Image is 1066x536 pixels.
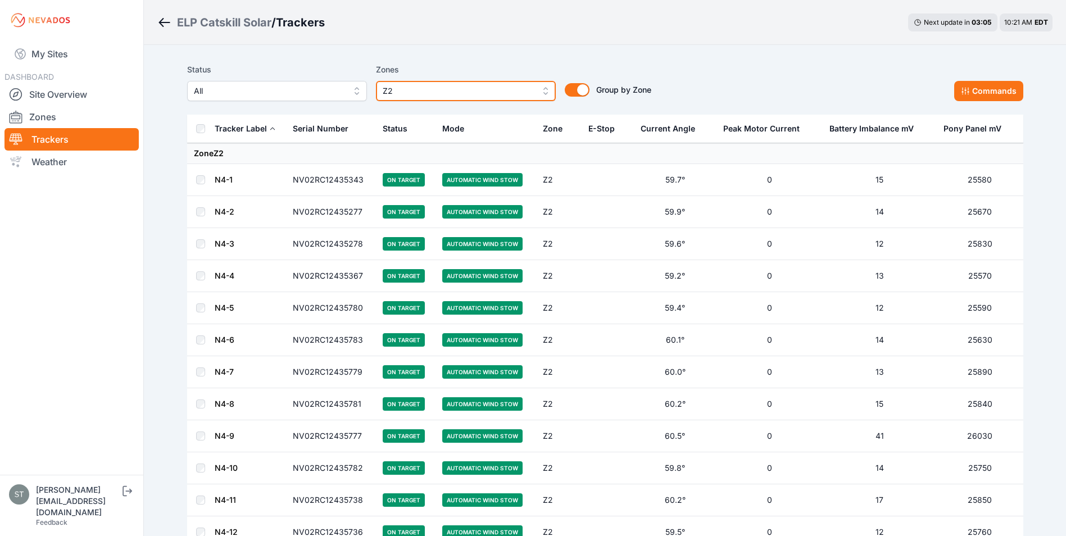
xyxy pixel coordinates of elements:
td: Z2 [536,228,581,260]
td: 25570 [937,260,1023,292]
td: Z2 [536,324,581,356]
span: DASHBOARD [4,72,54,81]
span: Automatic Wind Stow [442,429,523,443]
td: Z2 [536,452,581,484]
td: 59.4° [634,292,716,324]
td: 25840 [937,388,1023,420]
span: Automatic Wind Stow [442,205,523,219]
label: Zones [376,63,556,76]
td: 14 [823,324,937,356]
td: 25670 [937,196,1023,228]
td: 60.2° [634,388,716,420]
span: All [194,84,344,98]
button: Zone [543,115,571,142]
td: Z2 [536,260,581,292]
span: Automatic Wind Stow [442,397,523,411]
a: Zones [4,106,139,128]
td: 59.6° [634,228,716,260]
div: [PERSON_NAME][EMAIL_ADDRESS][DOMAIN_NAME] [36,484,120,518]
div: Pony Panel mV [943,123,1001,134]
td: 0 [716,324,823,356]
div: 03 : 05 [972,18,992,27]
button: Tracker Label [215,115,276,142]
div: Serial Number [293,123,348,134]
td: NV02RC12435780 [286,292,376,324]
td: 0 [716,420,823,452]
span: Group by Zone [596,85,651,94]
span: EDT [1035,18,1048,26]
td: NV02RC12435781 [286,388,376,420]
a: Feedback [36,518,67,526]
button: E-Stop [588,115,624,142]
td: 0 [716,292,823,324]
h3: Trackers [276,15,325,30]
a: N4-6 [215,335,234,344]
td: 0 [716,388,823,420]
span: On Target [383,397,425,411]
span: Automatic Wind Stow [442,461,523,475]
button: Serial Number [293,115,357,142]
td: NV02RC12435783 [286,324,376,356]
a: N4-4 [215,271,234,280]
td: 0 [716,260,823,292]
td: 0 [716,228,823,260]
div: E-Stop [588,123,615,134]
span: On Target [383,269,425,283]
td: 15 [823,164,937,196]
a: ELP Catskill Solar [177,15,271,30]
td: NV02RC12435343 [286,164,376,196]
button: Pony Panel mV [943,115,1010,142]
td: 60.0° [634,356,716,388]
a: Trackers [4,128,139,151]
button: Commands [954,81,1023,101]
span: On Target [383,493,425,507]
td: 25590 [937,292,1023,324]
td: 60.2° [634,484,716,516]
a: N4-2 [215,207,234,216]
td: 59.8° [634,452,716,484]
td: 26030 [937,420,1023,452]
span: On Target [383,429,425,443]
button: Mode [442,115,473,142]
td: Z2 [536,164,581,196]
div: Zone [543,123,563,134]
button: Status [383,115,416,142]
td: 0 [716,452,823,484]
td: Z2 [536,356,581,388]
button: All [187,81,367,101]
div: Battery Imbalance mV [829,123,914,134]
td: 25830 [937,228,1023,260]
a: N4-10 [215,463,238,473]
td: Z2 [536,388,581,420]
td: NV02RC12435738 [286,484,376,516]
td: NV02RC12435367 [286,260,376,292]
td: Z2 [536,196,581,228]
span: Automatic Wind Stow [442,173,523,187]
td: NV02RC12435278 [286,228,376,260]
td: 13 [823,356,937,388]
a: N4-8 [215,399,234,408]
span: On Target [383,333,425,347]
span: On Target [383,205,425,219]
td: 17 [823,484,937,516]
a: N4-5 [215,303,234,312]
td: 0 [716,484,823,516]
td: 13 [823,260,937,292]
span: On Target [383,365,425,379]
td: 59.7° [634,164,716,196]
td: NV02RC12435779 [286,356,376,388]
span: Automatic Wind Stow [442,365,523,379]
td: 15 [823,388,937,420]
td: 0 [716,356,823,388]
a: N4-3 [215,239,234,248]
span: Automatic Wind Stow [442,493,523,507]
a: Weather [4,151,139,173]
span: On Target [383,301,425,315]
button: Battery Imbalance mV [829,115,923,142]
span: Automatic Wind Stow [442,269,523,283]
td: 59.9° [634,196,716,228]
td: 41 [823,420,937,452]
td: Z2 [536,484,581,516]
td: Zone Z2 [187,143,1023,164]
td: 0 [716,196,823,228]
